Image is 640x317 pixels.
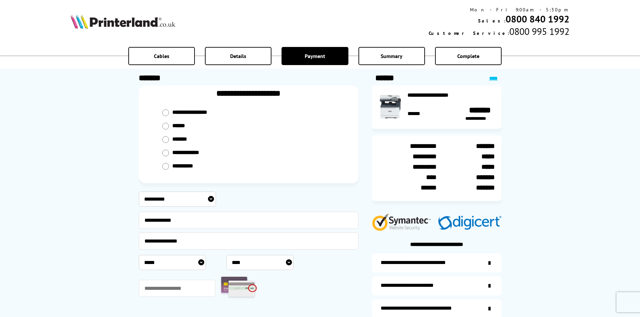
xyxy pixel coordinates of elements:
[457,53,479,59] span: Complete
[381,53,402,59] span: Summary
[372,276,502,295] a: items-arrive
[429,30,509,36] span: Customer Service:
[372,254,502,272] a: additional-ink
[154,53,169,59] span: Cables
[71,14,175,29] img: Printerland Logo
[305,53,325,59] span: Payment
[429,7,569,13] div: Mon - Fri 9:00am - 5:30pm
[230,53,246,59] span: Details
[478,18,506,24] span: Sales:
[506,13,569,25] a: 0800 840 1992
[509,25,569,38] span: 0800 995 1992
